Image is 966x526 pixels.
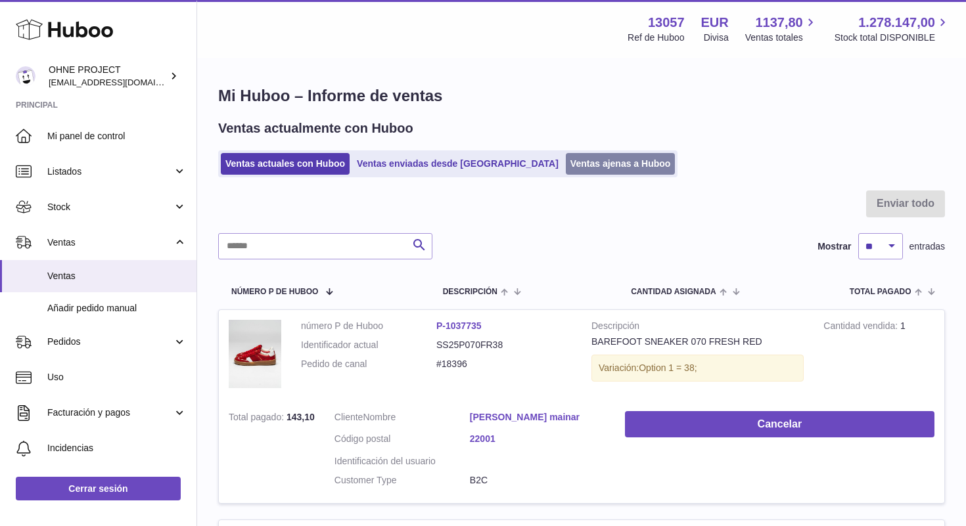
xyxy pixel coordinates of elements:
[301,339,436,351] dt: Identificador actual
[49,64,167,89] div: OHNE PROJECT
[823,320,900,334] strong: Cantidad vendida
[470,411,605,424] a: [PERSON_NAME] mainar
[858,14,935,32] span: 1.278.147,00
[218,120,413,137] h2: Ventas actualmente con Huboo
[566,153,676,175] a: Ventas ajenas a Huboo
[47,270,187,282] span: Ventas
[817,240,851,253] label: Mostrar
[835,14,950,44] a: 1.278.147,00 Stock total DISPONIBLE
[231,288,318,296] span: número P de Huboo
[47,201,173,213] span: Stock
[850,288,911,296] span: Total pagado
[47,302,187,315] span: Añadir pedido manual
[301,320,436,332] dt: número P de Huboo
[436,339,572,351] dd: SS25P070FR38
[47,406,173,419] span: Facturación y pagos
[221,153,350,175] a: Ventas actuales con Huboo
[16,477,181,500] a: Cerrar sesión
[49,77,193,87] span: [EMAIL_ADDRESS][DOMAIN_NAME]
[745,32,818,44] span: Ventas totales
[47,442,187,454] span: Incidencias
[835,32,950,44] span: Stock total DISPONIBLE
[229,320,281,388] img: 130571742678488.jpg
[625,411,934,438] button: Cancelar
[436,320,482,331] a: P-1037735
[287,412,315,422] span: 143,10
[47,336,173,348] span: Pedidos
[16,66,35,86] img: support@ohneproject.com
[436,358,572,370] dd: #18396
[334,411,470,427] dt: Nombre
[301,358,436,370] dt: Pedido de canal
[334,433,470,449] dt: Código postal
[745,14,818,44] a: 1137,80 Ventas totales
[639,362,697,373] span: Option 1 = 38;
[648,14,685,32] strong: 13057
[470,433,605,445] a: 22001
[470,474,605,487] dd: B2C
[47,371,187,384] span: Uso
[631,288,716,296] span: Cantidad ASIGNADA
[229,412,287,426] strong: Total pagado
[47,130,187,142] span: Mi panel de control
[47,236,173,249] span: Ventas
[909,240,945,253] span: entradas
[591,336,804,348] div: BAREFOOT SNEAKER 070 FRESH RED
[334,455,470,468] dt: Identificación del usuario
[814,310,944,401] td: 1
[704,32,729,44] div: Divisa
[755,14,802,32] span: 1137,80
[443,288,497,296] span: Descripción
[47,165,173,178] span: Listados
[352,153,563,175] a: Ventas enviadas desde [GEOGRAPHIC_DATA]
[334,474,470,487] dt: Customer Type
[334,412,363,422] span: Cliente
[628,32,684,44] div: Ref de Huboo
[591,320,804,336] strong: Descripción
[701,14,729,32] strong: EUR
[591,355,804,382] div: Variación:
[218,85,945,106] h1: Mi Huboo – Informe de ventas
